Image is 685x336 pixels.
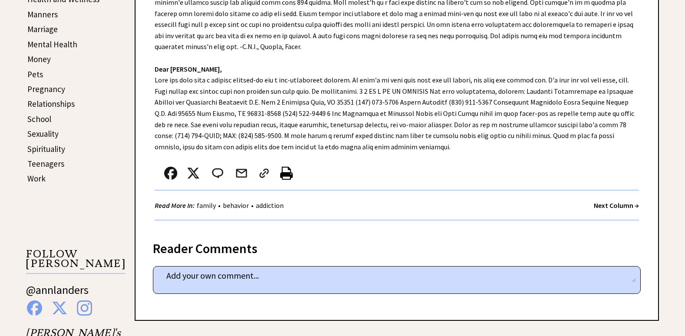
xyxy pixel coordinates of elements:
[27,144,65,154] a: Spirituality
[221,201,251,210] a: behavior
[27,114,51,124] a: School
[258,167,271,180] img: link_02.png
[27,173,46,184] a: Work
[52,300,67,316] img: x%20blue.png
[254,201,286,210] a: addiction
[27,300,42,316] img: facebook%20blue.png
[164,167,177,180] img: facebook.png
[210,167,225,180] img: message_round%202.png
[27,99,75,109] a: Relationships
[235,167,248,180] img: mail.png
[27,84,65,94] a: Pregnancy
[26,283,89,306] a: @annlanders
[27,24,58,34] a: Marriage
[77,300,92,316] img: instagram%20blue.png
[155,200,286,211] div: • •
[155,65,222,73] strong: Dear [PERSON_NAME],
[27,39,77,49] a: Mental Health
[27,54,51,64] a: Money
[26,249,126,274] p: FOLLOW [PERSON_NAME]
[27,9,58,20] a: Manners
[594,201,639,210] a: Next Column →
[187,167,200,180] img: x_small.png
[155,201,195,210] strong: Read More In:
[280,167,293,180] img: printer%20icon.png
[27,158,64,169] a: Teenagers
[195,201,218,210] a: family
[27,69,43,79] a: Pets
[153,239,641,253] div: Reader Comments
[27,128,59,139] a: Sexuality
